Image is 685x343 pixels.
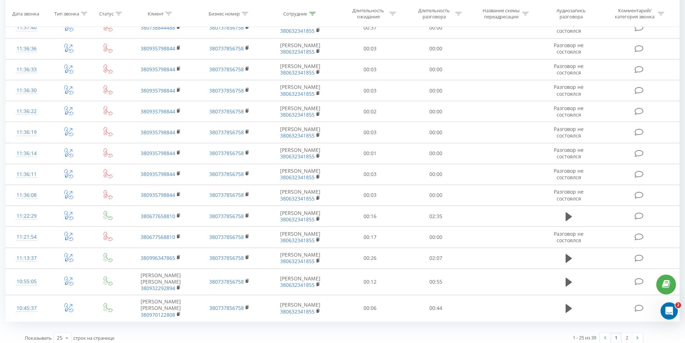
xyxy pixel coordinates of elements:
[280,308,315,315] a: 380632341855
[337,268,403,295] td: 00:12
[280,48,315,55] a: 380632341855
[264,206,337,227] td: [PERSON_NAME]
[209,171,244,177] a: 380737856758
[264,17,337,38] td: [PERSON_NAME]
[337,206,403,227] td: 00:16
[403,268,469,295] td: 00:55
[337,227,403,248] td: 00:17
[209,108,244,115] a: 380737856758
[554,42,584,55] span: Разговор не состоялся
[403,295,469,322] td: 00:44
[280,132,315,139] a: 380632341855
[349,8,388,20] div: Длительность ожидания
[661,302,678,320] iframe: Intercom live chat
[675,302,681,308] span: 2
[337,17,403,38] td: 00:37
[73,335,114,341] span: строк на странице
[13,146,41,161] div: 11:36:14
[127,295,195,322] td: [PERSON_NAME] [PERSON_NAME]
[337,143,403,164] td: 00:01
[554,84,584,97] span: Разговор не состоялся
[141,285,175,292] a: 380932292894
[264,143,337,164] td: [PERSON_NAME]
[280,27,315,34] a: 380632341855
[280,69,315,76] a: 380632341855
[554,105,584,118] span: Разговор не состоялся
[280,111,315,118] a: 380632341855
[554,230,584,244] span: Разговор не состоялся
[337,295,403,322] td: 00:06
[209,10,240,17] div: Бизнес номер
[337,164,403,185] td: 00:03
[264,248,337,268] td: [PERSON_NAME]
[264,164,337,185] td: [PERSON_NAME]
[283,10,307,17] div: Сотрудник
[611,333,621,343] a: 1
[13,125,41,139] div: 11:36:19
[337,122,403,143] td: 00:03
[13,167,41,181] div: 11:36:11
[554,126,584,139] span: Разговор не состоялся
[13,188,41,202] div: 11:36:08
[209,45,244,52] a: 380737856758
[141,87,175,94] a: 380935798844
[209,278,244,285] a: 380737856758
[280,90,315,97] a: 380632341855
[403,164,469,185] td: 00:00
[280,216,315,223] a: 380632341855
[209,66,244,73] a: 380737856758
[54,10,79,17] div: Тип звонка
[13,63,41,77] div: 11:36:33
[614,8,656,20] div: Комментарий/категория звонка
[13,275,41,289] div: 10:55:05
[264,227,337,248] td: [PERSON_NAME]
[264,122,337,143] td: [PERSON_NAME]
[127,268,195,295] td: [PERSON_NAME] [PERSON_NAME]
[337,101,403,122] td: 00:02
[209,234,244,240] a: 380737856758
[548,8,594,20] div: Аудиозапись разговора
[141,311,175,318] a: 380970122808
[209,87,244,94] a: 380737856758
[280,258,315,265] a: 380632341855
[141,45,175,52] a: 380935798844
[403,122,469,143] td: 00:00
[264,268,337,295] td: [PERSON_NAME]
[280,174,315,181] a: 380632341855
[280,195,315,202] a: 380632341855
[13,104,41,118] div: 11:36:22
[209,129,244,136] a: 380737856758
[403,101,469,122] td: 00:00
[337,185,403,206] td: 00:03
[337,59,403,80] td: 00:03
[280,237,315,244] a: 380632341855
[209,150,244,157] a: 380737856758
[280,281,315,288] a: 380632341855
[403,248,469,268] td: 02:07
[264,101,337,122] td: [PERSON_NAME]
[482,8,520,20] div: Название схемы переадресации
[264,185,337,206] td: [PERSON_NAME]
[13,21,41,35] div: 11:37:40
[25,335,52,341] span: Показывать
[264,59,337,80] td: [PERSON_NAME]
[403,143,469,164] td: 00:00
[141,150,175,157] a: 380935798844
[280,153,315,160] a: 380632341855
[554,21,584,34] span: Разговор не состоялся
[415,8,453,20] div: Длительность разговора
[141,234,175,240] a: 380677568810
[264,38,337,59] td: [PERSON_NAME]
[141,171,175,177] a: 380935798844
[209,254,244,261] a: 380737856758
[148,10,164,17] div: Клиент
[141,24,175,31] a: 380738844488
[264,80,337,101] td: [PERSON_NAME]
[554,63,584,76] span: Разговор не состоялся
[621,333,632,343] a: 2
[141,191,175,198] a: 380935798844
[13,301,41,315] div: 10:45:37
[57,334,63,342] div: 25
[99,10,114,17] div: Статус
[13,84,41,98] div: 11:36:30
